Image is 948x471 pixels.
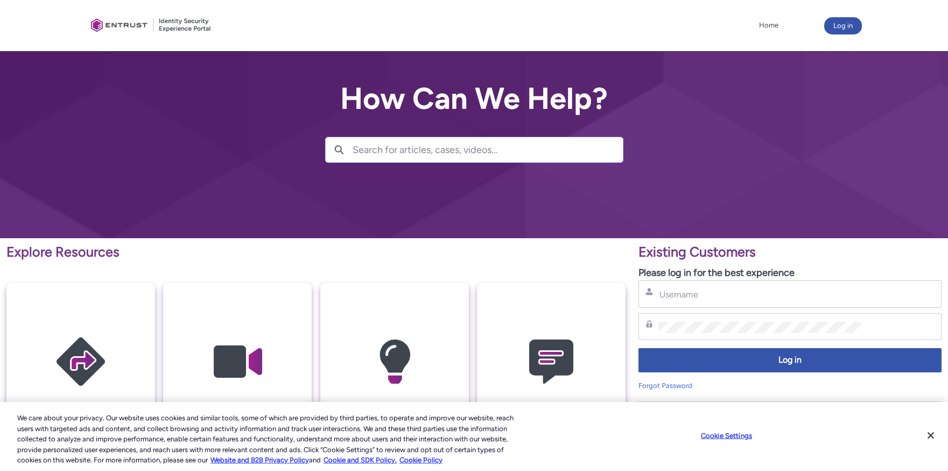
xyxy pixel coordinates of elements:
[638,348,942,372] button: Log in
[17,413,522,466] div: We care about your privacy. Our website uses cookies and similar tools, some of which are provide...
[326,137,353,162] button: Search
[325,82,623,115] h2: How Can We Help?
[353,137,623,162] input: Search for articles, cases, videos...
[399,456,443,464] a: Cookie Policy
[186,304,289,420] img: Video Guides
[693,425,760,447] button: Cookie Settings
[638,266,942,280] p: Please log in for the best experience
[324,456,397,464] a: Cookie and SDK Policy.
[500,304,602,420] img: Contact Support
[30,304,132,420] img: Getting Started
[6,242,626,262] p: Explore Resources
[645,354,935,366] span: Log in
[638,242,942,262] p: Existing Customers
[210,456,309,464] a: More information about our cookie policy., opens in a new tab
[824,17,862,34] button: Log in
[638,382,692,390] a: Forgot Password
[919,424,943,447] button: Close
[343,304,446,420] img: Knowledge Articles
[658,289,861,300] input: Username
[756,17,781,33] a: Home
